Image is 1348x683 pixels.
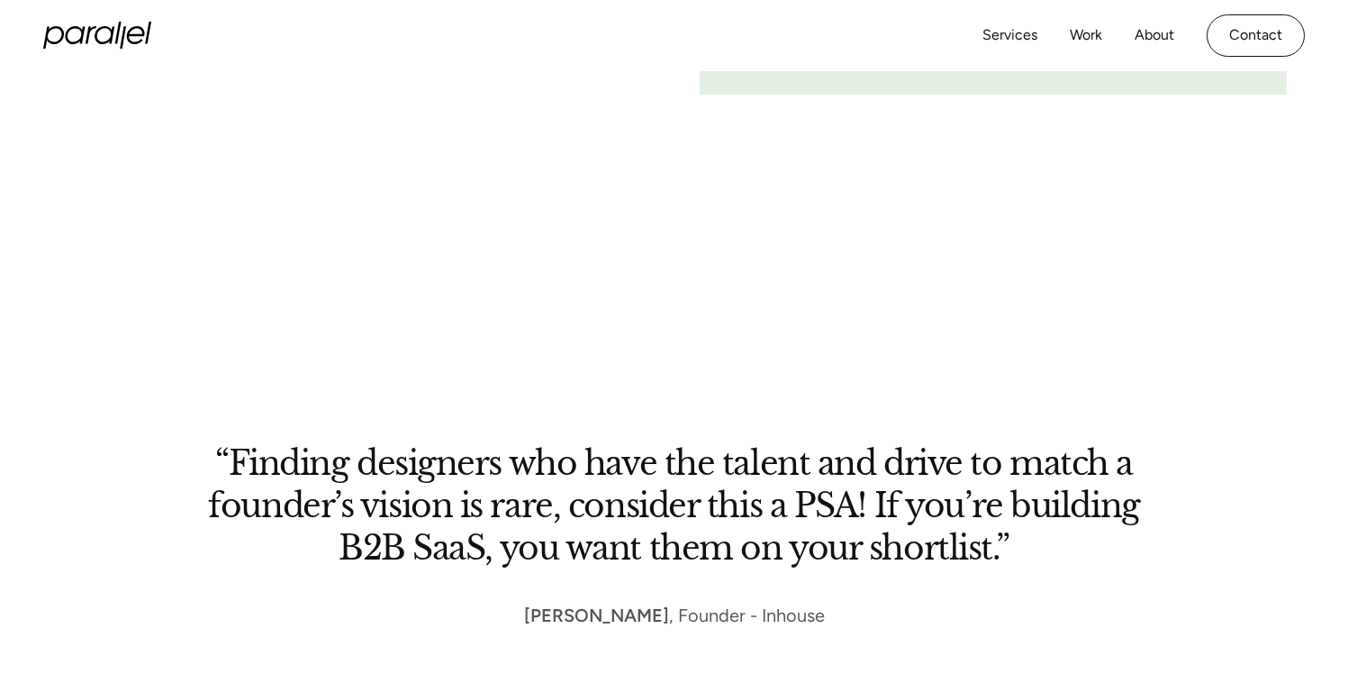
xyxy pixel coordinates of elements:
a: home [43,22,151,49]
h2: “Finding designers who have the talent and drive to match a founder’s vision is rare, consider th... [206,443,1143,569]
strong: [PERSON_NAME] [524,605,669,626]
a: About [1135,23,1174,49]
p: , Founder - Inhouse [524,603,825,628]
a: Work [1070,23,1102,49]
a: Contact [1207,14,1305,57]
a: Services [982,23,1037,49]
